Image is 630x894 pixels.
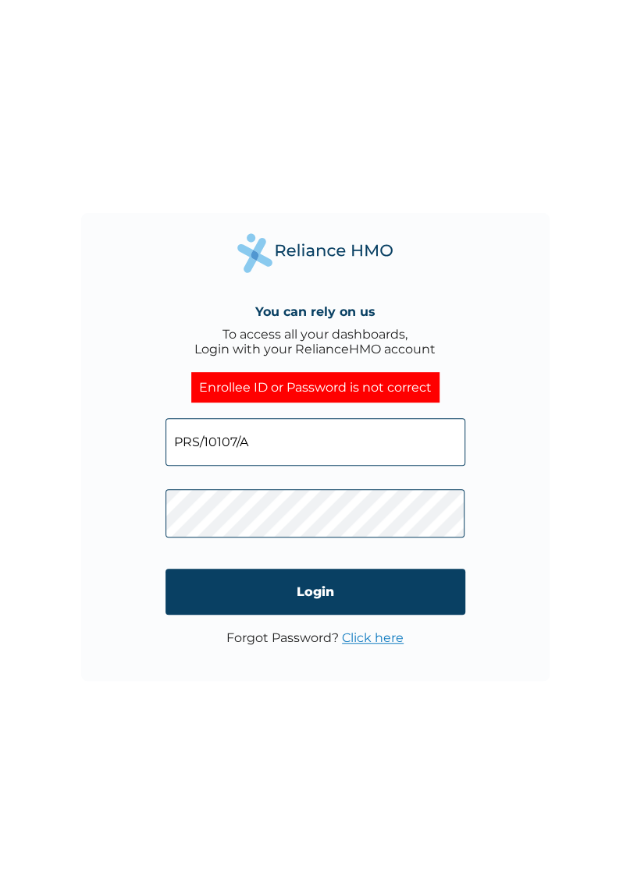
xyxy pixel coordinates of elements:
[342,630,404,645] a: Click here
[191,372,440,403] div: Enrollee ID or Password is not correct
[255,304,376,319] h4: You can rely on us
[194,327,436,357] div: To access all your dashboards, Login with your RelianceHMO account
[237,233,393,273] img: Reliance Health's Logo
[166,569,465,615] input: Login
[226,630,404,645] p: Forgot Password?
[166,418,465,466] input: Email address or HMO ID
